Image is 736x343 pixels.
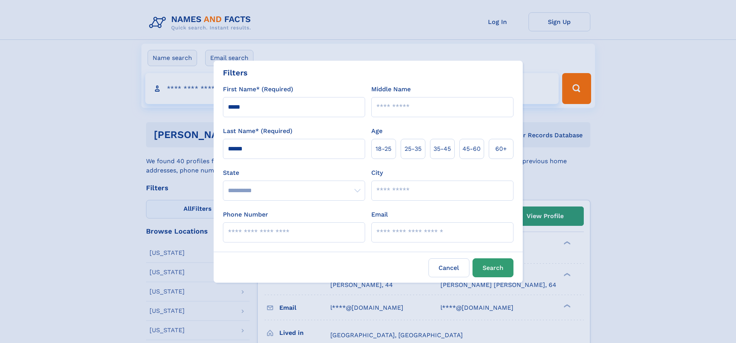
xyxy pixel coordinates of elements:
[223,126,292,136] label: Last Name* (Required)
[428,258,469,277] label: Cancel
[223,210,268,219] label: Phone Number
[462,144,481,154] span: 45‑60
[223,67,248,78] div: Filters
[433,144,451,154] span: 35‑45
[371,168,383,177] label: City
[223,168,365,177] label: State
[473,258,513,277] button: Search
[376,144,391,154] span: 18‑25
[371,85,411,94] label: Middle Name
[495,144,507,154] span: 60+
[371,126,382,136] label: Age
[371,210,388,219] label: Email
[223,85,293,94] label: First Name* (Required)
[405,144,422,154] span: 25‑35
